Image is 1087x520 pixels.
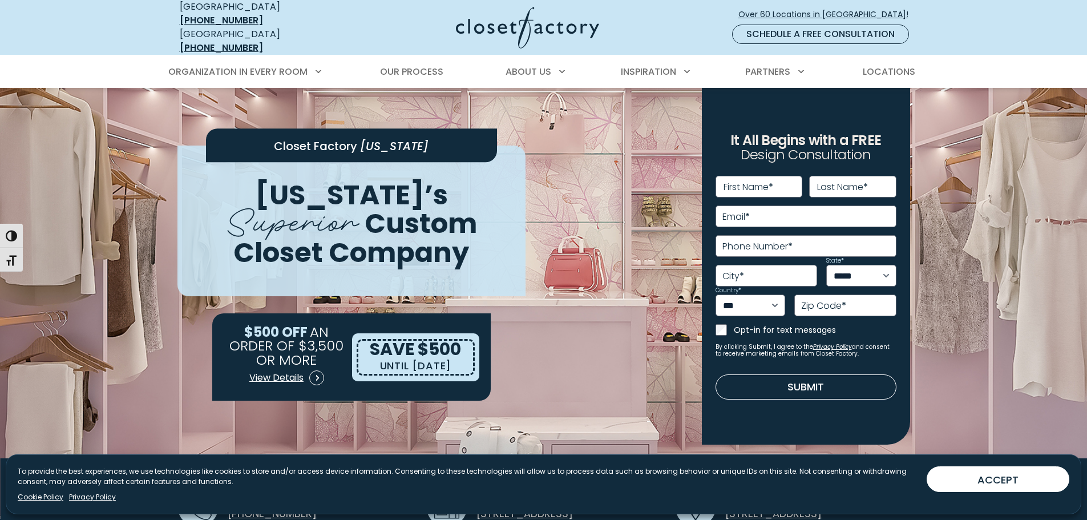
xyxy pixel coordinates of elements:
[716,374,896,400] button: Submit
[734,324,896,336] label: Opt-in for text messages
[370,337,461,361] span: SAVE $500
[621,65,676,78] span: Inspiration
[730,131,881,150] span: It All Begins with a FREE
[506,65,551,78] span: About Us
[456,7,599,49] img: Closet Factory Logo
[722,272,744,281] label: City
[817,183,868,192] label: Last Name
[801,301,846,311] label: Zip Code
[745,65,790,78] span: Partners
[738,5,918,25] a: Over 60 Locations in [GEOGRAPHIC_DATA]!
[180,27,345,55] div: [GEOGRAPHIC_DATA]
[180,14,263,27] a: [PHONE_NUMBER]
[274,138,357,154] span: Closet Factory
[233,204,477,272] span: Custom Closet Company
[722,242,793,251] label: Phone Number
[732,25,909,44] a: Schedule a Free Consultation
[249,371,304,385] span: View Details
[826,258,844,264] label: State
[168,65,308,78] span: Organization in Every Room
[255,175,448,213] span: [US_STATE]’s
[226,192,358,244] span: Superior
[69,492,116,502] a: Privacy Policy
[180,41,263,54] a: [PHONE_NUMBER]
[380,358,452,374] p: UNTIL [DATE]
[741,146,871,164] span: Design Consultation
[738,9,918,21] span: Over 60 Locations in [GEOGRAPHIC_DATA]!
[716,344,896,357] small: By clicking Submit, I agree to the and consent to receive marketing emails from Closet Factory.
[229,322,344,369] span: AN ORDER OF $3,500 OR MORE
[863,65,915,78] span: Locations
[716,288,741,293] label: Country
[813,342,852,351] a: Privacy Policy
[160,56,927,88] nav: Primary Menu
[927,466,1069,492] button: ACCEPT
[380,65,443,78] span: Our Process
[244,322,308,341] span: $500 OFF
[724,183,773,192] label: First Name
[360,138,429,154] span: [US_STATE]
[249,366,325,389] a: View Details
[18,466,918,487] p: To provide the best experiences, we use technologies like cookies to store and/or access device i...
[18,492,63,502] a: Cookie Policy
[722,212,750,221] label: Email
